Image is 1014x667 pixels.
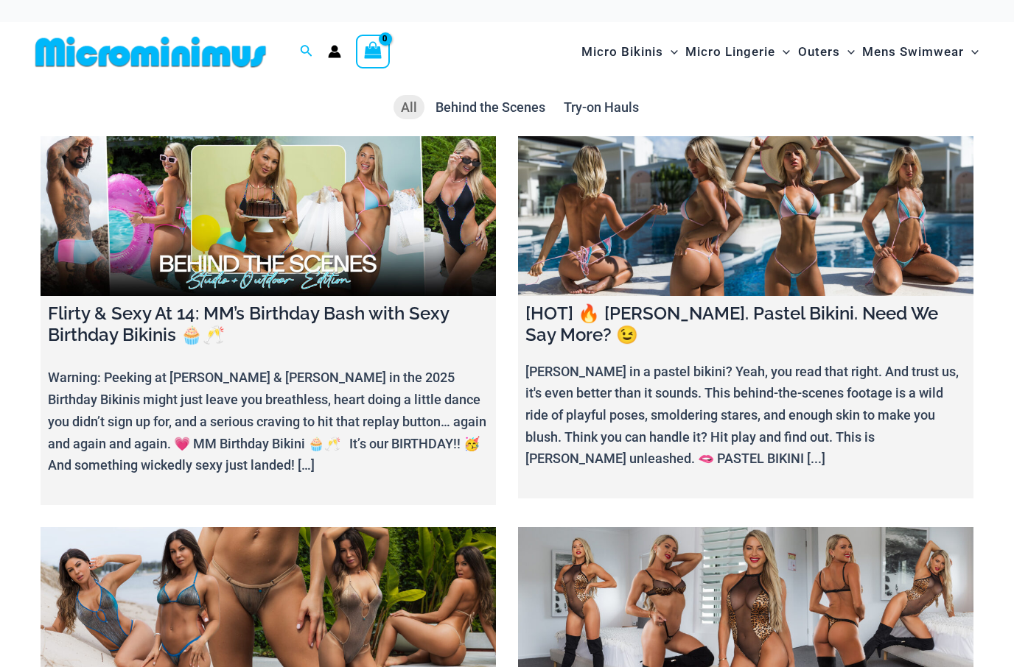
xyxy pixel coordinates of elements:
[356,35,390,68] a: View Shopping Cart, empty
[436,99,545,115] span: Behind the Scenes
[564,99,639,115] span: Try-on Hauls
[525,303,966,346] h4: [HOT] 🔥 [PERSON_NAME]. Pastel Bikini. Need We Say More? 😉
[48,367,489,476] p: Warning: Peeking at [PERSON_NAME] & [PERSON_NAME] in the 2025 Birthday Bikinis might just leave y...
[576,27,985,77] nav: Site Navigation
[578,29,682,74] a: Micro BikinisMenu ToggleMenu Toggle
[41,136,496,296] a: Flirty & Sexy At 14: MM’s Birthday Bash with Sexy Birthday Bikinis 🧁🥂
[682,29,794,74] a: Micro LingerieMenu ToggleMenu Toggle
[798,33,840,71] span: Outers
[794,29,859,74] a: OutersMenu ToggleMenu Toggle
[663,33,678,71] span: Menu Toggle
[840,33,855,71] span: Menu Toggle
[525,361,966,470] p: [PERSON_NAME] in a pastel bikini? Yeah, you read that right. And trust us, it's even better than ...
[581,33,663,71] span: Micro Bikinis
[518,136,973,296] a: [HOT] 🔥 Olivia. Pastel Bikini. Need We Say More? 😉
[964,33,979,71] span: Menu Toggle
[685,33,775,71] span: Micro Lingerie
[862,33,964,71] span: Mens Swimwear
[300,43,313,61] a: Search icon link
[401,99,417,115] span: All
[775,33,790,71] span: Menu Toggle
[48,303,489,346] h4: Flirty & Sexy At 14: MM’s Birthday Bash with Sexy Birthday Bikinis 🧁🥂
[29,35,272,68] img: MM SHOP LOGO FLAT
[328,45,341,58] a: Account icon link
[859,29,982,74] a: Mens SwimwearMenu ToggleMenu Toggle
